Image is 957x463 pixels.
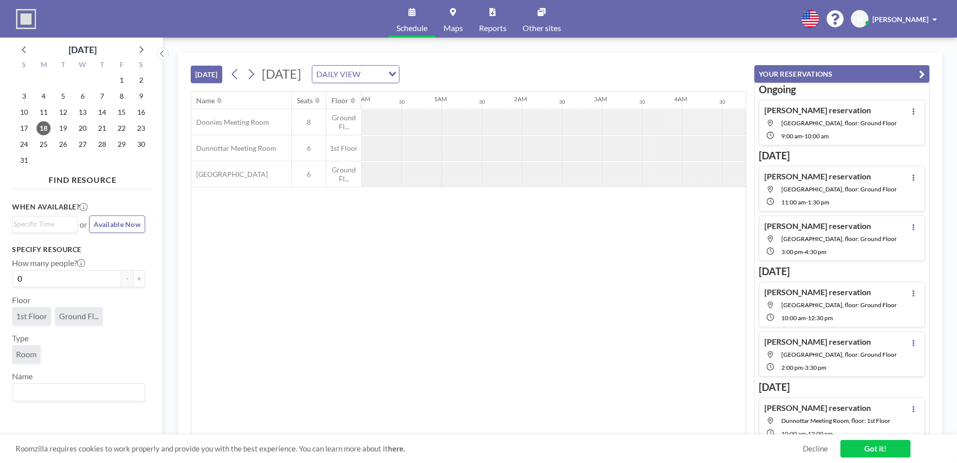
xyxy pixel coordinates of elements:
span: Ground Fl... [326,113,361,131]
span: - [806,430,808,437]
span: Roomzilla requires cookies to work properly and provide you with the best experience. You can lea... [16,444,803,453]
span: Available Now [94,220,141,228]
span: 12:00 PM [808,430,833,437]
div: 30 [559,99,565,105]
a: Decline [803,444,828,453]
span: Loirston Meeting Room, floor: Ground Floor [781,235,897,243]
span: Sunday, August 24, 2025 [17,137,31,151]
span: [GEOGRAPHIC_DATA] [191,170,268,179]
span: - [802,132,804,140]
div: 3AM [594,95,607,103]
span: 1st Floor [16,311,47,321]
h3: Specify resource [12,245,145,254]
div: M [34,59,54,72]
div: W [73,59,93,72]
span: Doonies Meeting Room [191,118,269,127]
h4: [PERSON_NAME] reservation [764,337,871,347]
span: Saturday, August 16, 2025 [134,105,148,119]
h4: [PERSON_NAME] reservation [764,221,871,231]
span: Sunday, August 3, 2025 [17,89,31,103]
span: Sunday, August 31, 2025 [17,153,31,167]
span: Wednesday, August 20, 2025 [76,121,90,135]
span: Tuesday, August 26, 2025 [56,137,70,151]
div: T [92,59,112,72]
span: Wednesday, August 13, 2025 [76,105,90,119]
h4: [PERSON_NAME] reservation [764,171,871,181]
span: Wednesday, August 6, 2025 [76,89,90,103]
span: SI [857,15,863,24]
span: Sunday, August 10, 2025 [17,105,31,119]
span: Wednesday, August 27, 2025 [76,137,90,151]
button: Available Now [89,215,145,233]
span: 1st Floor [326,144,361,153]
span: 2:00 PM [781,364,803,371]
span: 4:30 PM [805,248,826,256]
div: Search for option [13,384,145,401]
label: Name [12,371,33,381]
h4: [PERSON_NAME] reservation [764,287,871,297]
div: 1AM [434,95,447,103]
label: Floor [12,295,31,305]
div: Seats [297,96,313,105]
h3: [DATE] [759,381,925,393]
span: - [806,314,808,322]
span: 11:00 AM [781,198,806,206]
span: Tuesday, August 12, 2025 [56,105,70,119]
span: 9:00 AM [781,132,802,140]
span: 6 [292,170,326,179]
span: Reports [479,24,507,32]
div: Name [196,96,215,105]
span: Monday, August 25, 2025 [37,137,51,151]
h4: [PERSON_NAME] reservation [764,105,871,115]
button: + [133,270,145,287]
span: 3:30 PM [805,364,826,371]
span: Thursday, August 21, 2025 [95,121,109,135]
span: or [80,219,87,229]
span: Thursday, August 14, 2025 [95,105,109,119]
button: [DATE] [191,66,222,83]
h4: FIND RESOURCE [12,171,153,185]
h3: [DATE] [759,149,925,162]
span: 1:30 PM [808,198,829,206]
input: Search for option [14,218,72,229]
h3: [DATE] [759,265,925,278]
div: 30 [399,99,405,105]
button: - [121,270,133,287]
span: 10:00 AM [781,430,806,437]
span: Monday, August 4, 2025 [37,89,51,103]
span: Friday, August 15, 2025 [115,105,129,119]
span: Tuesday, August 5, 2025 [56,89,70,103]
div: 30 [639,99,645,105]
span: 10:00 AM [781,314,806,322]
span: Thursday, August 7, 2025 [95,89,109,103]
span: DAILY VIEW [314,68,362,81]
div: 12AM [354,95,370,103]
div: S [15,59,34,72]
div: Search for option [312,66,399,83]
span: [DATE] [262,66,301,81]
span: - [803,364,805,371]
span: Room [16,349,37,359]
div: T [54,59,73,72]
div: 30 [479,99,485,105]
span: Loirston Meeting Room, floor: Ground Floor [781,185,897,193]
span: [PERSON_NAME] [872,15,928,24]
label: Type [12,333,29,343]
span: Loirston Meeting Room, floor: Ground Floor [781,351,897,358]
span: Ground Fl... [59,311,99,321]
div: 30 [719,99,725,105]
div: S [131,59,151,72]
span: Friday, August 29, 2025 [115,137,129,151]
span: Monday, August 11, 2025 [37,105,51,119]
span: 12:30 PM [808,314,833,322]
img: organization-logo [16,9,36,29]
div: Search for option [13,216,77,232]
span: Dunnottar Meeting Room, floor: 1st Floor [781,417,890,424]
span: 8 [292,118,326,127]
span: Sunday, August 17, 2025 [17,121,31,135]
div: F [112,59,131,72]
span: Saturday, August 23, 2025 [134,121,148,135]
span: Schedule [396,24,427,32]
span: Thursday, August 28, 2025 [95,137,109,151]
div: Floor [331,96,348,105]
